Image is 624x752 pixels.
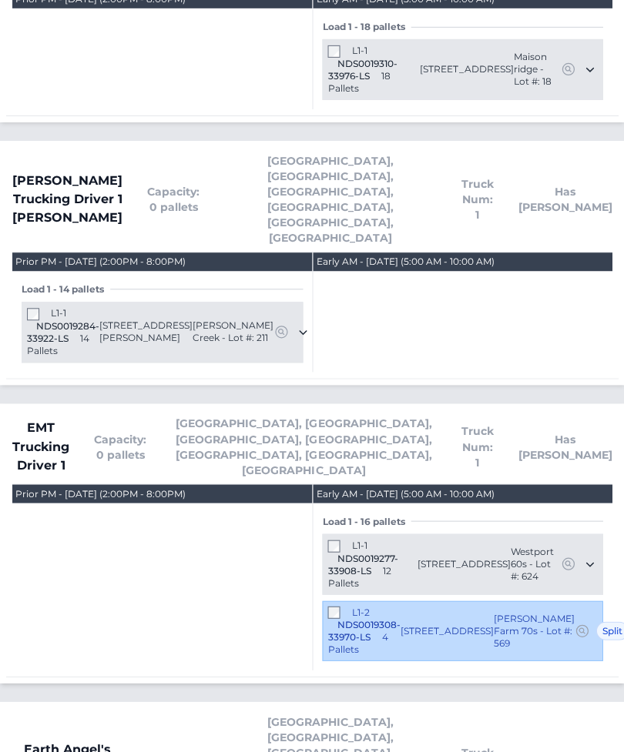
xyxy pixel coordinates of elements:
[461,176,493,222] span: Truck Num: 1
[94,431,146,462] span: Capacity: 0 pallets
[12,419,69,474] span: EMT Trucking Driver 1
[400,624,493,637] span: [STREET_ADDRESS]
[193,319,273,344] span: [PERSON_NAME] Creek - Lot #: 211
[327,552,398,576] span: NDS0019277-33908-LS
[351,606,369,617] span: L1-2
[420,63,513,75] span: [STREET_ADDRESS]
[99,319,193,344] span: [STREET_ADDRESS][PERSON_NAME]
[171,416,436,477] span: [GEOGRAPHIC_DATA], [GEOGRAPHIC_DATA], [GEOGRAPHIC_DATA], [GEOGRAPHIC_DATA], [GEOGRAPHIC_DATA], [G...
[51,307,66,319] span: L1-1
[493,612,574,649] span: [PERSON_NAME] Farm 70s - Lot #: 569
[327,564,391,588] span: 12 Pallets
[15,487,186,500] div: Prior PM - [DATE] (2:00PM - 8:00PM)
[327,618,400,642] span: NDS0019308-33970-LS
[27,320,99,344] span: NDS0019284-33922-LS
[147,184,200,215] span: Capacity: 0 pallets
[316,487,494,500] div: Early AM - [DATE] (5:00 AM - 10:00 AM)
[316,256,494,268] div: Early AM - [DATE] (5:00 AM - 10:00 AM)
[327,70,390,94] span: 18 Pallets
[417,557,510,570] span: [STREET_ADDRESS]
[518,431,612,462] span: Has [PERSON_NAME]
[322,21,411,33] span: Load 1 - 18 pallets
[351,539,367,550] span: L1-1
[518,184,612,215] span: Has [PERSON_NAME]
[327,58,397,82] span: NDS0019310-33976-LS
[22,283,110,296] span: Load 1 - 14 pallets
[351,45,367,56] span: L1-1
[12,172,122,227] span: [PERSON_NAME] Trucking Driver 1 [PERSON_NAME]
[15,256,186,268] div: Prior PM - [DATE] (2:00PM - 8:00PM)
[224,153,436,246] span: [GEOGRAPHIC_DATA], [GEOGRAPHIC_DATA], [GEOGRAPHIC_DATA], [GEOGRAPHIC_DATA], [GEOGRAPHIC_DATA], [G...
[327,630,387,654] span: 4 Pallets
[322,515,411,527] span: Load 1 - 16 pallets
[27,333,89,356] span: 14 Pallets
[513,51,560,88] span: Maison ridge - Lot #: 18
[461,423,493,470] span: Truck Num: 1
[510,545,560,582] span: Westport 60s - Lot #: 624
